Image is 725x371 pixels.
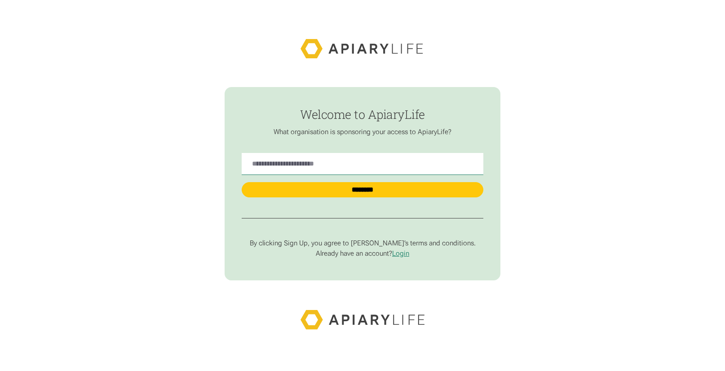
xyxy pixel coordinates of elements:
p: Already have an account? [242,249,483,258]
p: By clicking Sign Up, you agree to [PERSON_NAME]’s terms and conditions. [242,239,483,248]
form: find-employer [225,87,501,281]
a: Login [392,249,409,258]
p: What organisation is sponsoring your access to ApiaryLife? [242,128,483,136]
h1: Welcome to ApiaryLife [242,108,483,121]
